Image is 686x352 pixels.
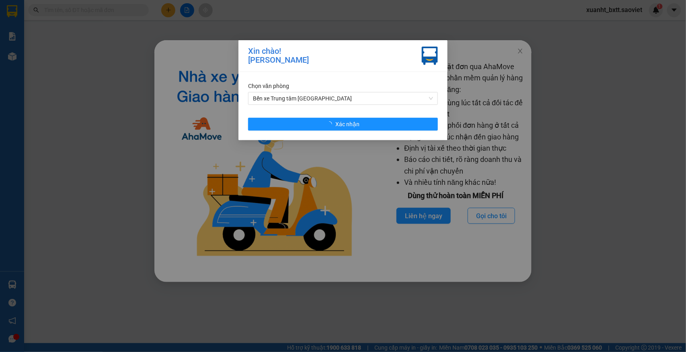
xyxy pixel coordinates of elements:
[248,47,309,65] div: Xin chào! [PERSON_NAME]
[327,121,335,127] span: loading
[253,92,433,104] span: Bến xe Trung tâm Lào Cai
[335,120,359,129] span: Xác nhận
[422,47,438,65] img: vxr-icon
[248,82,438,90] div: Chọn văn phòng
[248,118,438,131] button: Xác nhận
